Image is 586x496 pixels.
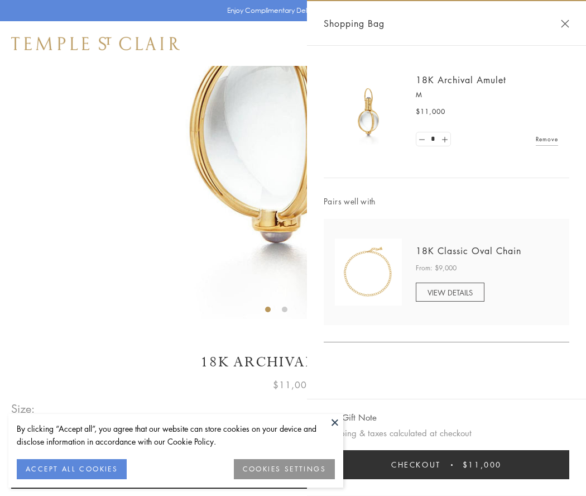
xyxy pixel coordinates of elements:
[416,89,558,101] p: M
[11,399,36,418] span: Size:
[416,245,521,257] a: 18K Classic Oval Chain
[335,78,402,145] img: 18K Archival Amulet
[536,133,558,145] a: Remove
[416,106,445,117] span: $11,000
[428,287,473,298] span: VIEW DETAILS
[463,459,502,471] span: $11,000
[335,239,402,306] img: N88865-OV18
[11,352,575,372] h1: 18K Archival Amulet
[234,459,335,479] button: COOKIES SETTINGS
[416,132,428,146] a: Set quantity to 0
[391,459,441,471] span: Checkout
[17,459,127,479] button: ACCEPT ALL COOKIES
[324,426,569,440] p: Shipping & taxes calculated at checkout
[416,283,484,302] a: VIEW DETAILS
[324,195,569,208] span: Pairs well with
[273,378,313,392] span: $11,000
[561,20,569,28] button: Close Shopping Bag
[416,74,506,86] a: 18K Archival Amulet
[324,16,385,31] span: Shopping Bag
[324,450,569,479] button: Checkout $11,000
[17,422,335,448] div: By clicking “Accept all”, you agree that our website can store cookies on your device and disclos...
[439,132,450,146] a: Set quantity to 2
[416,263,457,274] span: From: $9,000
[324,411,377,425] button: Add Gift Note
[11,37,180,50] img: Temple St. Clair
[227,5,354,16] p: Enjoy Complimentary Delivery & Returns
